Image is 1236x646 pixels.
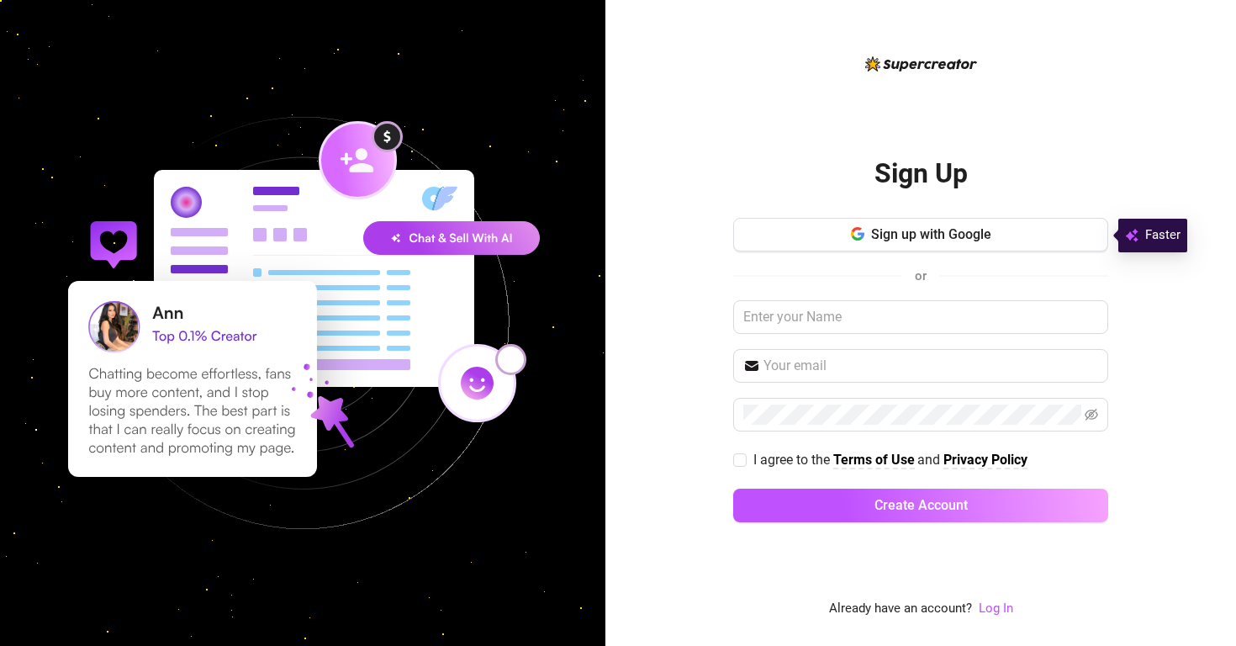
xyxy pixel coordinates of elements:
h2: Sign Up [874,156,968,191]
span: Faster [1145,225,1181,246]
span: Create Account [874,497,968,513]
input: Enter your Name [733,300,1108,334]
input: Your email [763,356,1098,376]
a: Privacy Policy [943,452,1027,469]
img: logo-BBDzfeDw.svg [865,56,977,71]
button: Sign up with Google [733,218,1108,252]
strong: Terms of Use [833,452,915,468]
img: signup-background-D0MIrEPF.svg [12,32,594,614]
button: Create Account [733,489,1108,522]
span: I agree to the [753,452,833,468]
a: Log In [979,599,1013,619]
span: Already have an account? [829,599,972,619]
strong: Privacy Policy [943,452,1027,468]
a: Terms of Use [833,452,915,469]
a: Log In [979,601,1013,616]
img: svg%3e [1125,225,1138,246]
span: Sign up with Google [871,226,991,242]
span: eye-invisible [1085,408,1098,421]
span: and [917,452,943,468]
span: or [915,268,927,283]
